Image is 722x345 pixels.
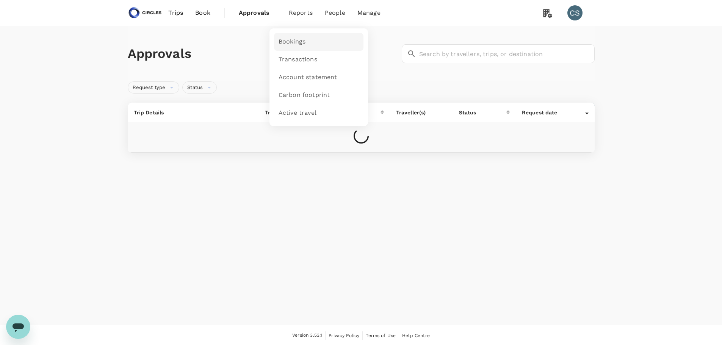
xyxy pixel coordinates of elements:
[183,84,207,91] span: Status
[402,331,430,340] a: Help Centre
[195,8,210,17] span: Book
[279,37,305,46] span: Bookings
[128,84,170,91] span: Request type
[279,55,317,64] span: Transactions
[419,44,595,63] input: Search by travellers, trips, or destination
[6,315,30,339] iframe: Button to launch messaging window
[357,8,381,17] span: Manage
[168,8,183,17] span: Trips
[289,8,313,17] span: Reports
[274,104,363,122] a: Active travel
[402,333,430,338] span: Help Centre
[396,109,447,116] p: Traveller(s)
[274,51,363,69] a: Transactions
[567,5,583,20] div: CS
[292,332,322,339] span: Version 3.53.1
[182,81,217,94] div: Status
[279,91,330,100] span: Carbon footprint
[134,109,253,116] p: Trip Details
[329,331,359,340] a: Privacy Policy
[522,109,585,116] div: Request date
[128,5,163,21] img: Circles
[329,333,359,338] span: Privacy Policy
[366,333,396,338] span: Terms of Use
[274,86,363,104] a: Carbon footprint
[279,73,337,82] span: Account statement
[128,81,180,94] div: Request type
[274,69,363,86] a: Account statement
[265,109,328,116] div: Travel date
[239,8,277,17] span: Approvals
[279,109,316,117] span: Active travel
[459,109,506,116] div: Status
[325,8,345,17] span: People
[274,33,363,51] a: Bookings
[366,331,396,340] a: Terms of Use
[128,46,399,62] h1: Approvals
